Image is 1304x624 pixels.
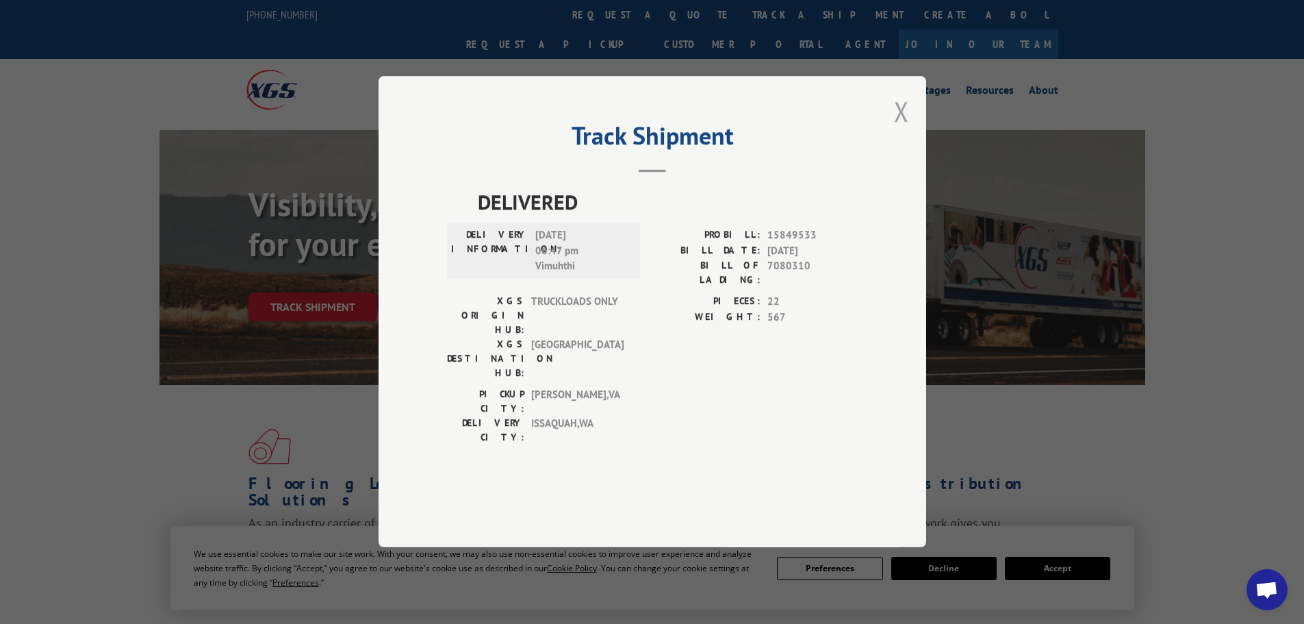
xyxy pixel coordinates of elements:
[447,338,524,381] label: XGS DESTINATION HUB:
[531,295,624,338] span: TRUCKLOADS ONLY
[652,228,760,244] label: PROBILL:
[652,310,760,325] label: WEIGHT:
[451,228,528,275] label: DELIVERY INFORMATION:
[652,243,760,259] label: BILL DATE:
[447,126,858,152] h2: Track Shipment
[652,295,760,310] label: PIECES:
[531,416,624,445] span: ISSAQUAH , WA
[767,259,858,288] span: 7080310
[447,295,524,338] label: XGS ORIGIN HUB:
[531,388,624,416] span: [PERSON_NAME] , VA
[447,416,524,445] label: DELIVERY CITY:
[767,243,858,259] span: [DATE]
[478,187,858,218] span: DELIVERED
[1247,569,1288,610] div: Open chat
[447,388,524,416] label: PICKUP CITY:
[535,228,628,275] span: [DATE] 06:47 pm Vimuhthi
[767,228,858,244] span: 15849533
[767,295,858,310] span: 22
[894,93,909,129] button: Close modal
[767,310,858,325] span: 567
[652,259,760,288] label: BILL OF LADING:
[531,338,624,381] span: [GEOGRAPHIC_DATA]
